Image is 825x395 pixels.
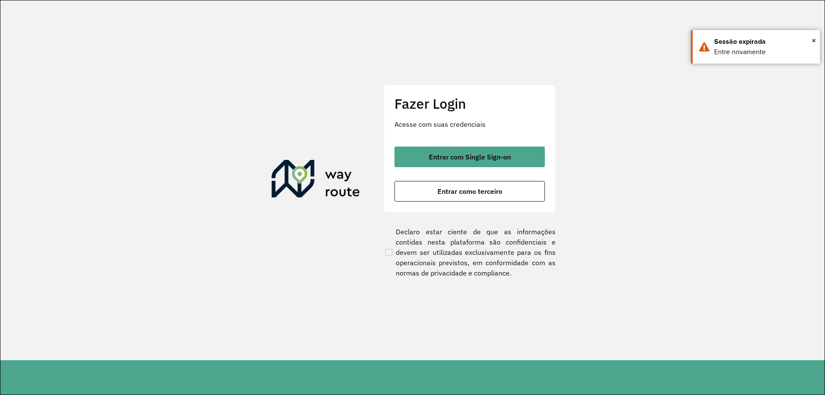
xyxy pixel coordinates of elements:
button: button [394,181,545,202]
button: Close [812,34,816,47]
span: Entrar como terceiro [437,188,502,195]
h2: Fazer Login [394,95,545,112]
div: Entre novamente [714,47,813,57]
div: Sessão expirada [714,37,813,47]
span: Entrar com Single Sign-on [429,153,511,160]
span: × [812,34,816,47]
label: Declaro estar ciente de que as informações contidas nesta plataforma são confidenciais e devem se... [384,227,556,278]
button: button [394,147,545,167]
p: Acesse com suas credenciais [394,119,545,129]
img: Roteirizador AmbevTech [272,160,360,201]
